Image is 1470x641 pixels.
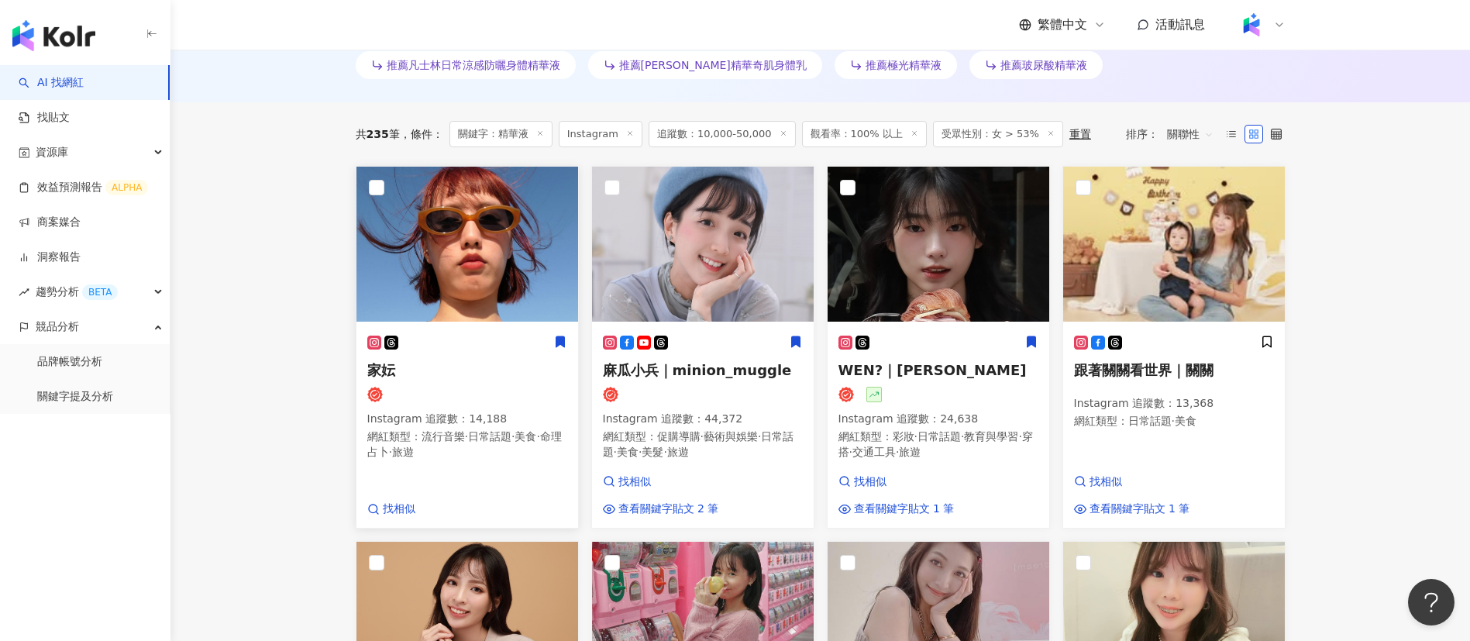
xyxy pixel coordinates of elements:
[603,412,803,427] p: Instagram 追蹤數 ： 44,372
[617,446,639,458] span: 美食
[603,501,719,517] a: 查看關鍵字貼文 2 筆
[511,430,515,443] span: ·
[468,430,511,443] span: 日常話題
[1090,501,1190,517] span: 查看關鍵字貼文 1 筆
[1074,396,1274,412] p: Instagram 追蹤數 ： 13,368
[591,166,814,529] a: KOL Avatar麻瓜小兵｜minion_muggleInstagram 追蹤數：44,372網紅類型：促購導購·藝術與娛樂·日常話題·美食·美髮·旅遊找相似查看關鍵字貼文 2 筆
[961,430,964,443] span: ·
[838,429,1038,460] p: 網紅類型 ：
[603,474,719,490] a: 找相似
[19,75,84,91] a: searchAI 找網紅
[465,430,468,443] span: ·
[893,430,914,443] span: 彩妝
[37,354,102,370] a: 品牌帳號分析
[367,429,567,460] p: 網紅類型 ：
[1155,17,1205,32] span: 活動訊息
[367,412,567,427] p: Instagram 追蹤數 ： 14,188
[400,128,443,140] span: 條件 ：
[1167,122,1214,146] span: 關聯性
[1018,430,1021,443] span: ·
[36,135,68,170] span: 資源庫
[12,20,95,51] img: logo
[899,446,921,458] span: 旅遊
[854,474,886,490] span: 找相似
[449,121,553,147] span: 關鍵字：精華液
[828,167,1049,322] img: KOL Avatar
[852,446,896,458] span: 交通工具
[19,215,81,230] a: 商案媒合
[854,501,955,517] span: 查看關鍵字貼文 1 筆
[536,430,539,443] span: ·
[422,430,465,443] span: 流行音樂
[1062,166,1286,529] a: KOL Avatar跟著關關看世界｜關關Instagram 追蹤數：13,368網紅類型：日常話題·美食找相似查看關鍵字貼文 1 筆
[367,128,389,140] span: 235
[367,362,395,378] span: 家妘
[1128,415,1172,427] span: 日常話題
[838,474,955,490] a: 找相似
[1175,415,1196,427] span: 美食
[19,110,70,126] a: 找貼文
[964,430,1018,443] span: 教育與學習
[356,167,578,322] img: KOL Avatar
[356,166,579,529] a: KOL Avatar家妘Instagram 追蹤數：14,188網紅類型：流行音樂·日常話題·美食·命理占卜·旅遊找相似
[19,180,148,195] a: 效益預測報告ALPHA
[392,446,414,458] span: 旅遊
[838,501,955,517] a: 查看關鍵字貼文 1 筆
[827,166,1050,529] a: KOL AvatarWEN?｜[PERSON_NAME]Instagram 追蹤數：24,638網紅類型：彩妝·日常話題·教育與學習·穿搭·交通工具·旅遊找相似查看關鍵字貼文 1 筆
[639,446,642,458] span: ·
[19,250,81,265] a: 洞察報告
[618,474,651,490] span: 找相似
[914,430,917,443] span: ·
[19,287,29,298] span: rise
[603,362,792,378] span: 麻瓜小兵｜minion_muggle
[603,429,803,460] p: 網紅類型 ：
[618,501,719,517] span: 查看關鍵字貼文 2 筆
[917,430,961,443] span: 日常話題
[667,446,689,458] span: 旅遊
[389,446,392,458] span: ·
[1074,474,1190,490] a: 找相似
[1074,501,1190,517] a: 查看關鍵字貼文 1 筆
[387,59,560,71] span: 推薦凡士林日常涼感防曬身體精華液
[36,274,118,309] span: 趨勢分析
[649,121,796,147] span: 追蹤數：10,000-50,000
[701,430,704,443] span: ·
[1063,167,1285,322] img: KOL Avatar
[657,430,701,443] span: 促購導購
[838,412,1038,427] p: Instagram 追蹤數 ： 24,638
[1074,362,1214,378] span: 跟著關關看世界｜關關
[866,59,942,71] span: 推薦極光精華液
[356,128,400,140] div: 共 筆
[1408,579,1455,625] iframe: Help Scout Beacon - Open
[1126,122,1222,146] div: 排序：
[1000,59,1087,71] span: 推薦玻尿酸精華液
[802,121,927,147] span: 觀看率：100% 以上
[1074,414,1274,429] p: 網紅類型 ：
[1237,10,1266,40] img: Kolr%20app%20icon%20%281%29.png
[849,446,852,458] span: ·
[37,389,113,405] a: 關鍵字提及分析
[614,446,617,458] span: ·
[1038,16,1087,33] span: 繁體中文
[663,446,666,458] span: ·
[367,501,415,517] a: 找相似
[82,284,118,300] div: BETA
[592,167,814,322] img: KOL Avatar
[933,121,1063,147] span: 受眾性別：女 > 53%
[383,501,415,517] span: 找相似
[36,309,79,344] span: 競品分析
[1090,474,1122,490] span: 找相似
[758,430,761,443] span: ·
[619,59,807,71] span: 推薦[PERSON_NAME]精華奇肌身體乳
[838,362,1027,378] span: WEN?｜[PERSON_NAME]
[704,430,758,443] span: 藝術與娛樂
[896,446,899,458] span: ·
[1172,415,1175,427] span: ·
[515,430,536,443] span: 美食
[559,121,642,147] span: Instagram
[642,446,663,458] span: 美髮
[1069,128,1091,140] div: 重置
